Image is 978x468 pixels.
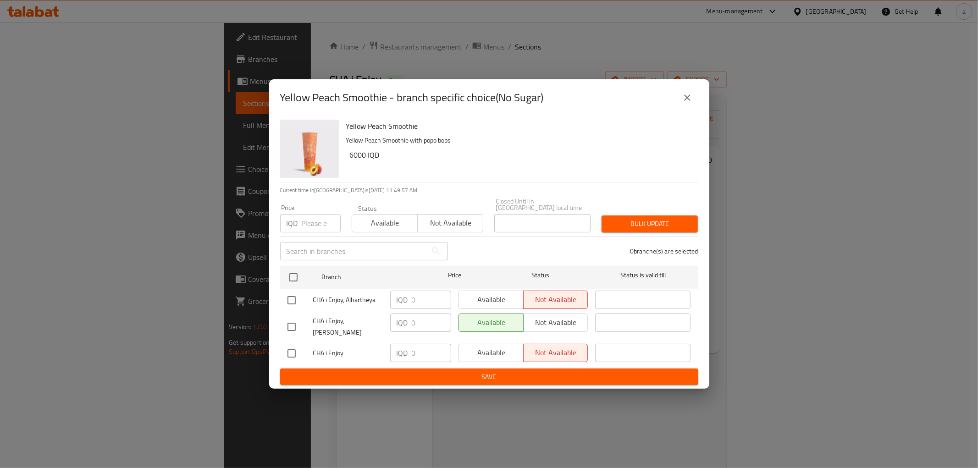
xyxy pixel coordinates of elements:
[280,369,698,385] button: Save
[412,314,451,332] input: Please enter price
[676,87,698,109] button: close
[397,347,408,358] p: IQD
[492,270,588,281] span: Status
[350,149,691,161] h6: 6000 IQD
[595,270,691,281] span: Status is valid till
[397,294,408,305] p: IQD
[346,135,691,146] p: Yellow Peach Smoothie with popo bobs
[313,315,383,338] span: CHA i Enjoy, [PERSON_NAME]
[287,218,298,229] p: IQD
[313,294,383,306] span: CHA i Enjoy, Alhartheya
[424,270,485,281] span: Price
[609,218,691,230] span: Bulk update
[313,347,383,359] span: CHA i Enjoy
[280,242,427,260] input: Search in branches
[421,216,480,230] span: Not available
[356,216,414,230] span: Available
[602,215,698,232] button: Bulk update
[280,90,544,105] h2: Yellow Peach Smoothie - branch specific choice(No Sugar)
[280,186,698,194] p: Current time in [GEOGRAPHIC_DATA] is [DATE] 11:49:57 AM
[346,120,691,132] h6: Yellow Peach Smoothie
[397,317,408,328] p: IQD
[321,271,417,283] span: Branch
[417,214,483,232] button: Not available
[412,344,451,362] input: Please enter price
[352,214,418,232] button: Available
[302,214,341,232] input: Please enter price
[412,291,451,309] input: Please enter price
[630,247,698,256] p: 0 branche(s) are selected
[280,120,339,178] img: Yellow Peach Smoothie
[287,371,691,383] span: Save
